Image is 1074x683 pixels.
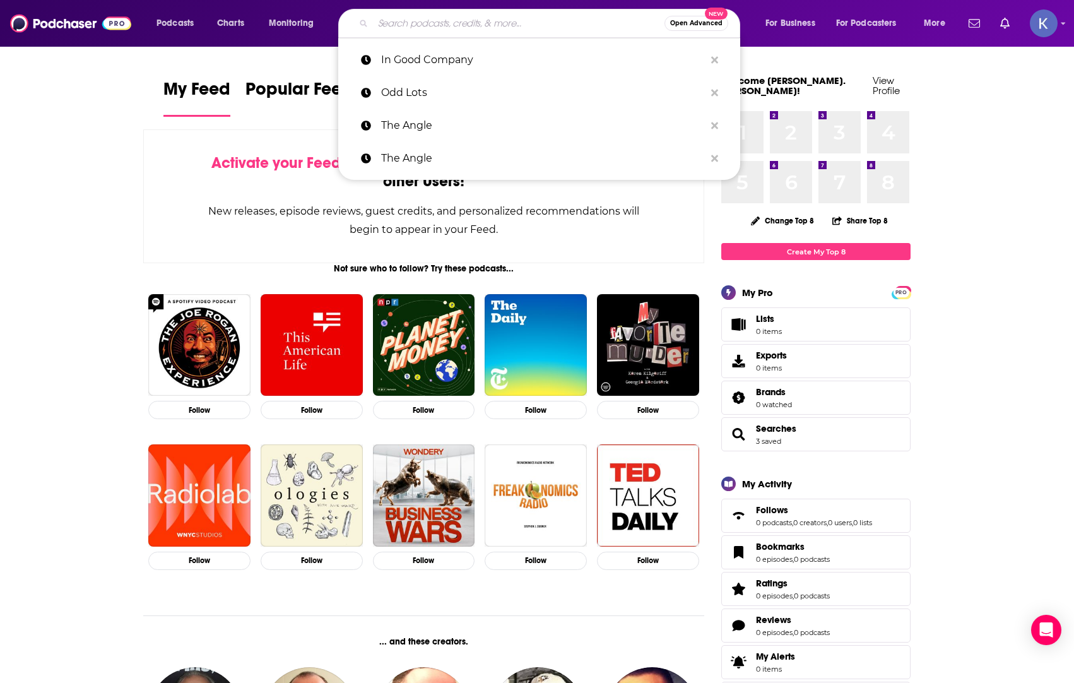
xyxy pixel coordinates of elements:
[756,437,781,446] a: 3 saved
[209,13,252,33] a: Charts
[756,327,782,336] span: 0 items
[721,572,911,606] span: Ratings
[792,518,793,527] span: ,
[338,142,740,175] a: The Angle
[756,313,774,324] span: Lists
[148,13,210,33] button: open menu
[163,78,230,117] a: My Feed
[705,8,728,20] span: New
[245,78,353,107] span: Popular Feed
[756,578,788,589] span: Ratings
[756,423,796,434] a: Searches
[756,386,792,398] a: Brands
[261,294,363,396] img: This American Life
[765,15,815,32] span: For Business
[597,444,699,547] a: TED Talks Daily
[261,552,363,570] button: Follow
[148,552,251,570] button: Follow
[597,294,699,396] img: My Favorite Murder with Karen Kilgariff and Georgia Hardstark
[757,13,831,33] button: open menu
[381,109,705,142] p: The Angle
[373,13,664,33] input: Search podcasts, credits, & more...
[721,243,911,260] a: Create My Top 8
[756,591,793,600] a: 0 episodes
[794,628,830,637] a: 0 podcasts
[721,499,911,533] span: Follows
[756,555,793,564] a: 0 episodes
[924,15,945,32] span: More
[852,518,853,527] span: ,
[143,263,704,274] div: Not sure who to follow? Try these podcasts...
[756,614,791,626] span: Reviews
[756,541,805,552] span: Bookmarks
[756,628,793,637] a: 0 episodes
[485,401,587,419] button: Follow
[207,202,640,239] div: New releases, episode reviews, guest credits, and personalized recommendations will begin to appe...
[794,555,830,564] a: 0 podcasts
[1030,9,1058,37] button: Show profile menu
[726,316,751,333] span: Lists
[721,417,911,451] span: Searches
[832,208,888,233] button: Share Top 8
[721,381,911,415] span: Brands
[726,389,751,407] a: Brands
[485,444,587,547] img: Freakonomics Radio
[373,294,475,396] img: Planet Money
[597,401,699,419] button: Follow
[148,294,251,396] a: The Joe Rogan Experience
[756,350,787,361] span: Exports
[756,651,795,662] span: My Alerts
[756,504,788,516] span: Follows
[756,541,830,552] a: Bookmarks
[597,552,699,570] button: Follow
[485,294,587,396] img: The Daily
[156,15,194,32] span: Podcasts
[726,507,751,525] a: Follows
[756,578,830,589] a: Ratings
[726,352,751,370] span: Exports
[1030,9,1058,37] span: Logged in as kristina.caracciolo
[726,580,751,598] a: Ratings
[1030,9,1058,37] img: User Profile
[756,364,787,372] span: 0 items
[756,504,872,516] a: Follows
[1031,615,1061,645] div: Open Intercom Messenger
[350,9,752,38] div: Search podcasts, credits, & more...
[726,617,751,634] a: Reviews
[260,13,330,33] button: open menu
[873,74,900,97] a: View Profile
[485,552,587,570] button: Follow
[756,386,786,398] span: Brands
[828,518,852,527] a: 0 users
[381,44,705,76] p: In Good Company
[894,288,909,297] span: PRO
[721,535,911,569] span: Bookmarks
[726,543,751,561] a: Bookmarks
[10,11,131,35] img: Podchaser - Follow, Share and Rate Podcasts
[338,109,740,142] a: The Angle
[261,444,363,547] img: Ologies with Alie Ward
[794,591,830,600] a: 0 podcasts
[793,628,794,637] span: ,
[373,401,475,419] button: Follow
[995,13,1015,34] a: Show notifications dropdown
[756,614,830,626] a: Reviews
[793,591,794,600] span: ,
[207,154,640,191] div: by following Podcasts, Creators, Lists, and other Users!
[338,76,740,109] a: Odd Lots
[793,555,794,564] span: ,
[726,425,751,443] a: Searches
[245,78,353,117] a: Popular Feed
[756,313,782,324] span: Lists
[894,287,909,297] a: PRO
[163,78,230,107] span: My Feed
[143,636,704,647] div: ... and these creators.
[721,74,846,97] a: Welcome [PERSON_NAME].[PERSON_NAME]!
[836,15,897,32] span: For Podcasters
[670,20,723,27] span: Open Advanced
